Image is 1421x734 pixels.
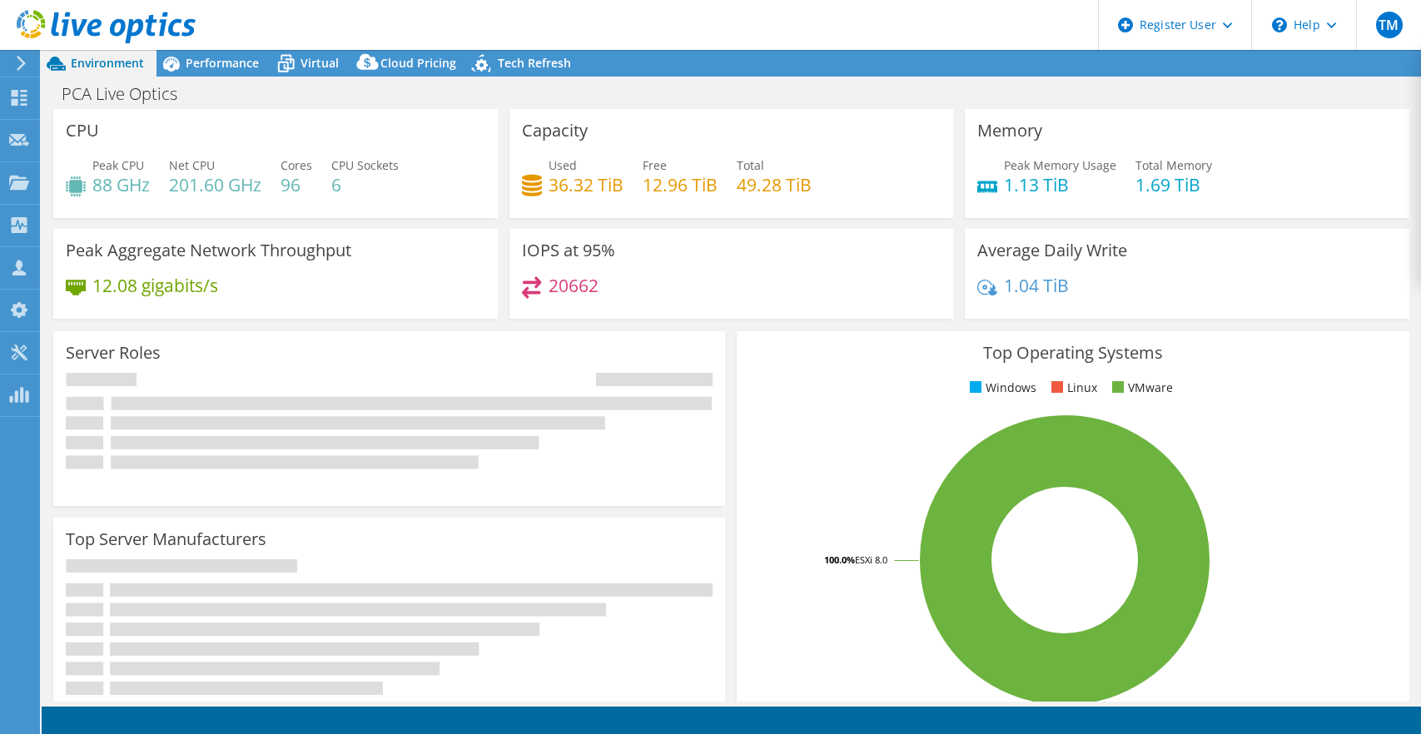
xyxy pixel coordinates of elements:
[92,157,144,173] span: Peak CPU
[331,157,399,173] span: CPU Sockets
[498,55,571,71] span: Tech Refresh
[92,276,218,295] h4: 12.08 gigabits/s
[1108,379,1173,397] li: VMware
[66,122,99,140] h3: CPU
[966,379,1036,397] li: Windows
[643,176,718,194] h4: 12.96 TiB
[92,176,150,194] h4: 88 GHz
[643,157,667,173] span: Free
[301,55,339,71] span: Virtual
[522,241,615,260] h3: IOPS at 95%
[1004,276,1069,295] h4: 1.04 TiB
[977,241,1127,260] h3: Average Daily Write
[549,157,577,173] span: Used
[66,241,351,260] h3: Peak Aggregate Network Throughput
[1376,12,1403,38] span: TM
[855,553,887,566] tspan: ESXi 8.0
[281,157,312,173] span: Cores
[66,344,161,362] h3: Server Roles
[331,176,399,194] h4: 6
[66,530,266,548] h3: Top Server Manufacturers
[824,553,855,566] tspan: 100.0%
[169,176,261,194] h4: 201.60 GHz
[186,55,259,71] span: Performance
[54,85,203,103] h1: PCA Live Optics
[549,276,599,295] h4: 20662
[977,122,1042,140] h3: Memory
[1135,176,1212,194] h4: 1.69 TiB
[1004,176,1116,194] h4: 1.13 TiB
[1047,379,1097,397] li: Linux
[737,176,812,194] h4: 49.28 TiB
[380,55,456,71] span: Cloud Pricing
[1135,157,1212,173] span: Total Memory
[549,176,624,194] h4: 36.32 TiB
[71,55,144,71] span: Environment
[1004,157,1116,173] span: Peak Memory Usage
[749,344,1396,362] h3: Top Operating Systems
[737,157,764,173] span: Total
[1272,17,1287,32] svg: \n
[281,176,312,194] h4: 96
[169,157,215,173] span: Net CPU
[522,122,588,140] h3: Capacity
